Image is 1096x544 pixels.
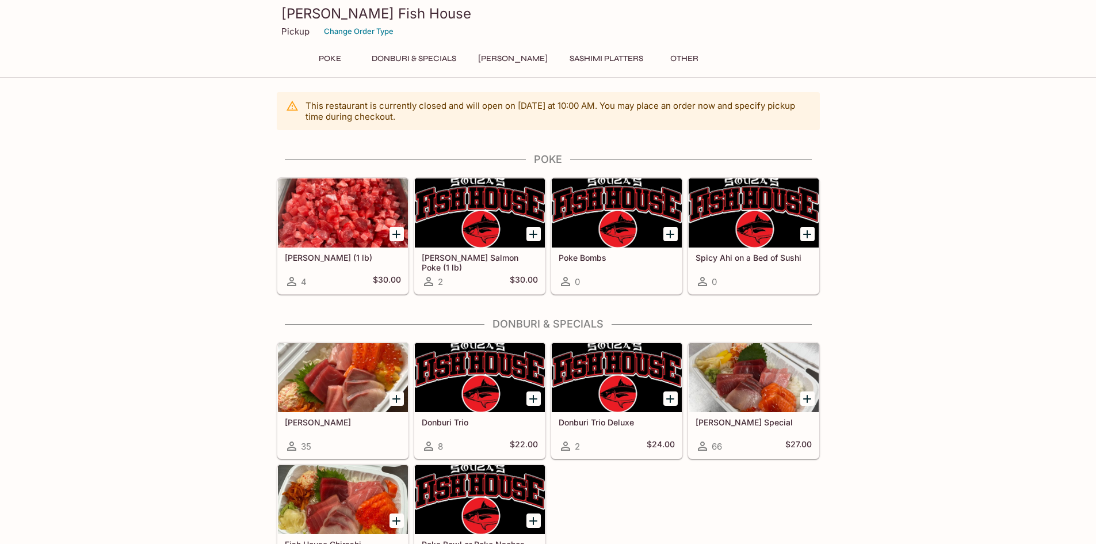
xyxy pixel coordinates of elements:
[301,441,311,452] span: 35
[647,439,675,453] h5: $24.00
[785,439,812,453] h5: $27.00
[800,227,815,241] button: Add Spicy Ahi on a Bed of Sushi
[301,276,307,287] span: 4
[696,417,812,427] h5: [PERSON_NAME] Special
[551,343,682,459] a: Donburi Trio Deluxe2$24.00
[422,417,538,427] h5: Donburi Trio
[663,227,678,241] button: Add Poke Bombs
[551,178,682,294] a: Poke Bombs0
[472,51,554,67] button: [PERSON_NAME]
[281,26,310,37] p: Pickup
[800,391,815,406] button: Add Souza Special
[365,51,463,67] button: Donburi & Specials
[552,343,682,412] div: Donburi Trio Deluxe
[559,253,675,263] h5: Poke Bombs
[281,5,815,22] h3: [PERSON_NAME] Fish House
[277,343,408,459] a: [PERSON_NAME]35
[689,343,819,412] div: Souza Special
[688,343,819,459] a: [PERSON_NAME] Special66$27.00
[422,253,538,272] h5: [PERSON_NAME] Salmon Poke (1 lb)
[277,178,408,294] a: [PERSON_NAME] (1 lb)4$30.00
[526,227,541,241] button: Add Ora King Salmon Poke (1 lb)
[319,22,399,40] button: Change Order Type
[688,178,819,294] a: Spicy Ahi on a Bed of Sushi0
[277,318,820,330] h4: Donburi & Specials
[575,276,580,287] span: 0
[414,343,545,459] a: Donburi Trio8$22.00
[438,276,443,287] span: 2
[285,417,401,427] h5: [PERSON_NAME]
[389,227,404,241] button: Add Ahi Poke (1 lb)
[712,276,717,287] span: 0
[277,153,820,166] h4: Poke
[278,343,408,412] div: Sashimi Donburis
[415,343,545,412] div: Donburi Trio
[305,100,811,122] p: This restaurant is currently closed and will open on [DATE] at 10:00 AM . You may place an order ...
[575,441,580,452] span: 2
[689,178,819,248] div: Spicy Ahi on a Bed of Sushi
[389,391,404,406] button: Add Sashimi Donburis
[285,253,401,263] h5: [PERSON_NAME] (1 lb)
[526,391,541,406] button: Add Donburi Trio
[278,465,408,534] div: Fish House Chirashi
[415,178,545,248] div: Ora King Salmon Poke (1 lb)
[696,253,812,263] h5: Spicy Ahi on a Bed of Sushi
[278,178,408,248] div: Ahi Poke (1 lb)
[712,441,722,452] span: 66
[526,513,541,528] button: Add Poke Bowl or Poke Nachos
[414,178,545,294] a: [PERSON_NAME] Salmon Poke (1 lb)2$30.00
[510,439,538,453] h5: $22.00
[510,275,538,288] h5: $30.00
[552,178,682,248] div: Poke Bombs
[415,465,545,534] div: Poke Bowl or Poke Nachos
[659,51,711,67] button: Other
[304,51,356,67] button: Poke
[563,51,650,67] button: Sashimi Platters
[373,275,401,288] h5: $30.00
[438,441,443,452] span: 8
[389,513,404,528] button: Add Fish House Chirashi
[663,391,678,406] button: Add Donburi Trio Deluxe
[559,417,675,427] h5: Donburi Trio Deluxe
